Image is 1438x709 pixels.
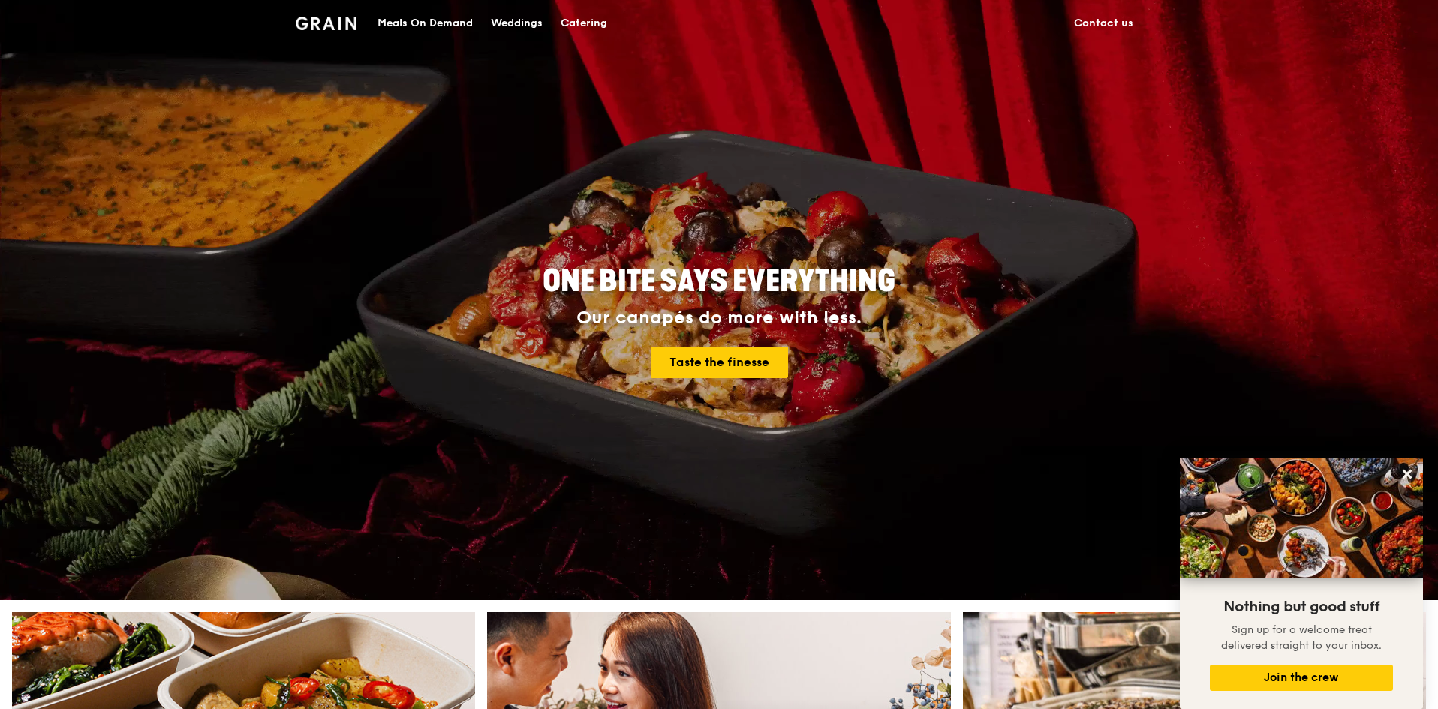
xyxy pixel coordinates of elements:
a: Taste the finesse [651,347,788,378]
img: DSC07876-Edit02-Large.jpeg [1180,458,1423,578]
a: Contact us [1065,1,1142,46]
a: Catering [552,1,616,46]
button: Join the crew [1210,665,1393,691]
div: Catering [561,1,607,46]
span: Sign up for a welcome treat delivered straight to your inbox. [1221,623,1382,652]
div: Our canapés do more with less. [449,308,989,329]
span: Nothing but good stuff [1223,598,1379,616]
button: Close [1395,462,1419,486]
a: Weddings [482,1,552,46]
span: ONE BITE SAYS EVERYTHING [543,263,895,299]
div: Meals On Demand [378,1,473,46]
div: Weddings [491,1,543,46]
img: Grain [296,17,356,30]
